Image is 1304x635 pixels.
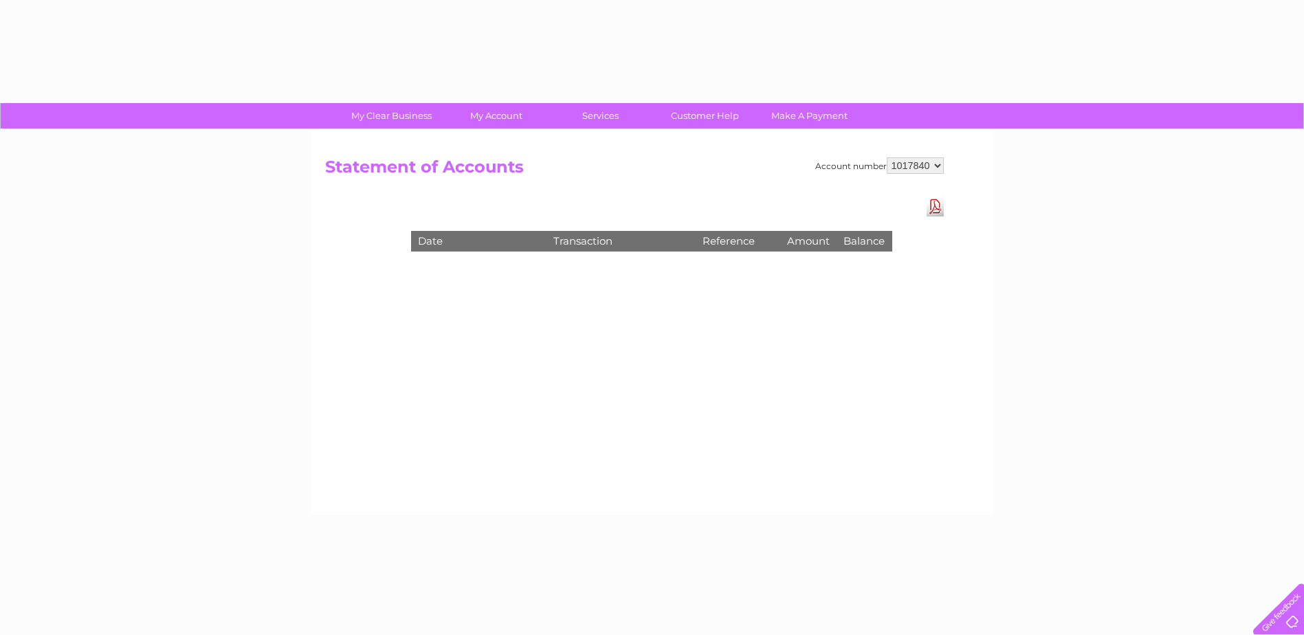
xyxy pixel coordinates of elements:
a: My Clear Business [335,103,448,129]
th: Transaction [546,231,695,251]
th: Amount [780,231,837,251]
th: Balance [837,231,892,251]
a: Customer Help [648,103,762,129]
a: Make A Payment [753,103,866,129]
a: Download Pdf [927,197,944,216]
th: Reference [696,231,781,251]
th: Date [411,231,547,251]
div: Account number [815,157,944,174]
a: Services [544,103,657,129]
h2: Statement of Accounts [325,157,944,183]
a: My Account [439,103,553,129]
